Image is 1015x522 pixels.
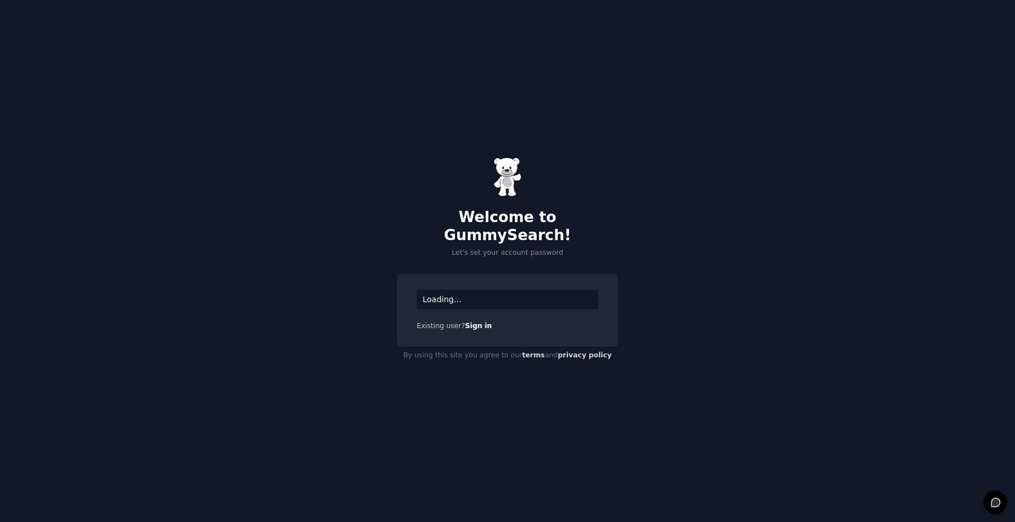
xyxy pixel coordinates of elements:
[417,290,598,309] div: Loading...
[417,322,465,330] span: Existing user?
[397,248,618,258] p: Let's set your account password
[522,351,545,359] a: terms
[397,347,618,365] div: By using this site you agree to our and
[465,322,492,330] a: Sign in
[493,157,522,197] img: Gummy Bear
[558,351,612,359] a: privacy policy
[397,209,618,244] h2: Welcome to GummySearch!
